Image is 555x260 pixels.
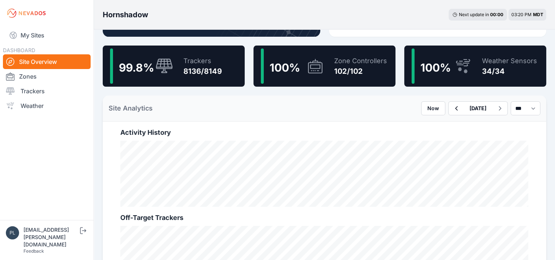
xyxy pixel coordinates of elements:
[253,46,395,87] a: 100%Zone Controllers102/102
[6,226,19,239] img: plsmith@sundt.com
[103,10,148,20] h3: Hornshadow
[3,26,91,44] a: My Sites
[3,47,35,53] span: DASHBOARD
[119,61,154,74] span: 99.8 %
[334,56,387,66] div: Zone Controllers
[23,226,78,248] div: [EMAIL_ADDRESS][PERSON_NAME][DOMAIN_NAME]
[103,5,148,24] nav: Breadcrumb
[511,12,532,17] span: 03:20 PM
[404,46,546,87] a: 100%Weather Sensors34/34
[482,66,537,76] div: 34/34
[109,103,153,113] h2: Site Analytics
[334,66,387,76] div: 102/102
[3,54,91,69] a: Site Overview
[3,98,91,113] a: Weather
[533,12,543,17] span: MDT
[183,66,222,76] div: 8136/8149
[464,102,492,115] button: [DATE]
[459,12,489,17] span: Next update in
[103,46,245,87] a: 99.8%Trackers8136/8149
[420,61,451,74] span: 100 %
[482,56,537,66] div: Weather Sensors
[421,101,445,115] button: Now
[3,69,91,84] a: Zones
[183,56,222,66] div: Trackers
[120,127,529,138] h2: Activity History
[6,7,47,19] img: Nevados
[490,12,503,18] div: 00 : 00
[3,84,91,98] a: Trackers
[270,61,300,74] span: 100 %
[120,213,529,223] h2: Off-Target Trackers
[23,248,44,254] a: Feedback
